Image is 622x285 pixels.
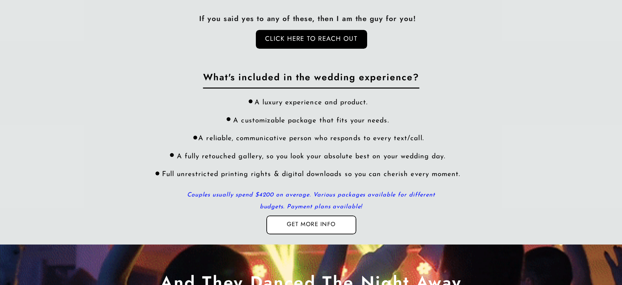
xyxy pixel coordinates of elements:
span: A customizable package that fits your needs. [233,117,389,124]
p: If you said yes to any of these, then I am the guy for you! [199,12,423,19]
h2: What's included in the wedding experience? [187,72,435,84]
div: A reliable, communicative person who responds to every text/call. A fully retouched gallery, so y... [154,98,469,202]
i: Couples usually spend $4200 on average. Various packages available for different budgets. Payment... [187,192,435,210]
a: Get more info [279,220,343,230]
span: A luxury experience and product. [255,99,368,106]
a: click here to reach out [256,30,367,49]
